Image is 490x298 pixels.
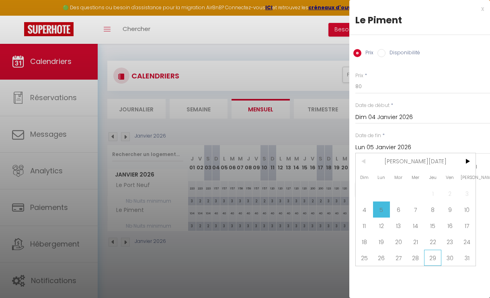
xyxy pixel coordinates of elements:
span: 1 [424,185,441,201]
span: 14 [407,218,424,234]
span: 25 [356,250,373,266]
span: Jeu [424,169,441,185]
span: Mar [390,169,407,185]
span: 12 [373,218,390,234]
span: > [458,153,476,169]
span: 11 [356,218,373,234]
span: 3 [458,185,476,201]
span: [PERSON_NAME] [458,169,476,185]
span: 30 [441,250,459,266]
span: Dim [356,169,373,185]
span: 20 [390,234,407,250]
div: Le Piment [355,14,484,27]
span: 28 [407,250,424,266]
span: 15 [424,218,441,234]
span: 16 [441,218,459,234]
span: 27 [390,250,407,266]
button: Ouvrir le widget de chat LiveChat [6,3,31,27]
span: 22 [424,234,441,250]
label: Date de début [355,102,390,109]
span: 9 [441,201,459,218]
span: 19 [373,234,390,250]
span: < [356,153,373,169]
span: Mer [407,169,424,185]
span: 7 [407,201,424,218]
span: 31 [458,250,476,266]
label: Prix [361,49,373,58]
span: [PERSON_NAME][DATE] [373,153,459,169]
span: 4 [356,201,373,218]
span: 24 [458,234,476,250]
span: Lun [373,169,390,185]
span: 13 [390,218,407,234]
span: 17 [458,218,476,234]
label: Disponibilité [385,49,420,58]
label: Date de fin [355,132,381,140]
span: 23 [441,234,459,250]
span: 8 [424,201,441,218]
span: 29 [424,250,441,266]
span: 2 [441,185,459,201]
span: 21 [407,234,424,250]
div: x [349,4,484,14]
span: 6 [390,201,407,218]
span: 26 [373,250,390,266]
span: 5 [373,201,390,218]
span: 10 [458,201,476,218]
span: 18 [356,234,373,250]
span: Ven [441,169,459,185]
label: Prix [355,72,363,80]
